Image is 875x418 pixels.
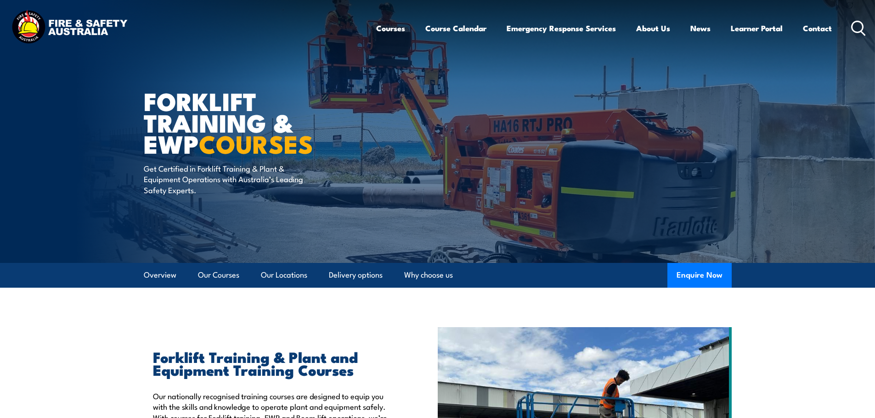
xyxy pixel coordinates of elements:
strong: COURSES [199,124,313,162]
a: Emergency Response Services [507,16,616,40]
p: Get Certified in Forklift Training & Plant & Equipment Operations with Australia’s Leading Safety... [144,163,311,195]
a: Delivery options [329,263,383,287]
a: News [690,16,711,40]
a: Why choose us [404,263,453,287]
a: Courses [376,16,405,40]
a: About Us [636,16,670,40]
a: Contact [803,16,832,40]
a: Learner Portal [731,16,783,40]
a: Our Locations [261,263,307,287]
a: Course Calendar [425,16,486,40]
a: Overview [144,263,176,287]
button: Enquire Now [667,263,732,288]
h2: Forklift Training & Plant and Equipment Training Courses [153,350,395,376]
a: Our Courses [198,263,239,287]
h1: Forklift Training & EWP [144,90,371,154]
